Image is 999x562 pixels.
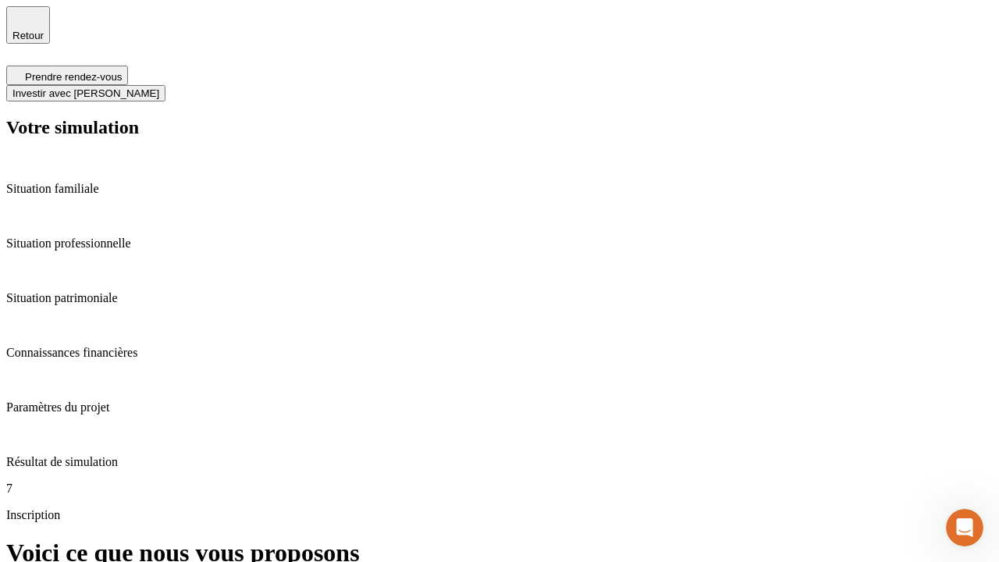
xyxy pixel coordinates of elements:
[6,117,993,138] h2: Votre simulation
[12,87,159,99] span: Investir avec [PERSON_NAME]
[6,482,993,496] p: 7
[6,291,993,305] p: Situation patrimoniale
[6,455,993,469] p: Résultat de simulation
[6,400,993,414] p: Paramètres du projet
[6,85,165,101] button: Investir avec [PERSON_NAME]
[12,30,44,41] span: Retour
[6,182,993,196] p: Situation familiale
[25,71,122,83] span: Prendre rendez-vous
[946,509,983,546] iframe: Intercom live chat
[6,6,50,44] button: Retour
[6,66,128,85] button: Prendre rendez-vous
[6,346,993,360] p: Connaissances financières
[6,237,993,251] p: Situation professionnelle
[6,508,993,522] p: Inscription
